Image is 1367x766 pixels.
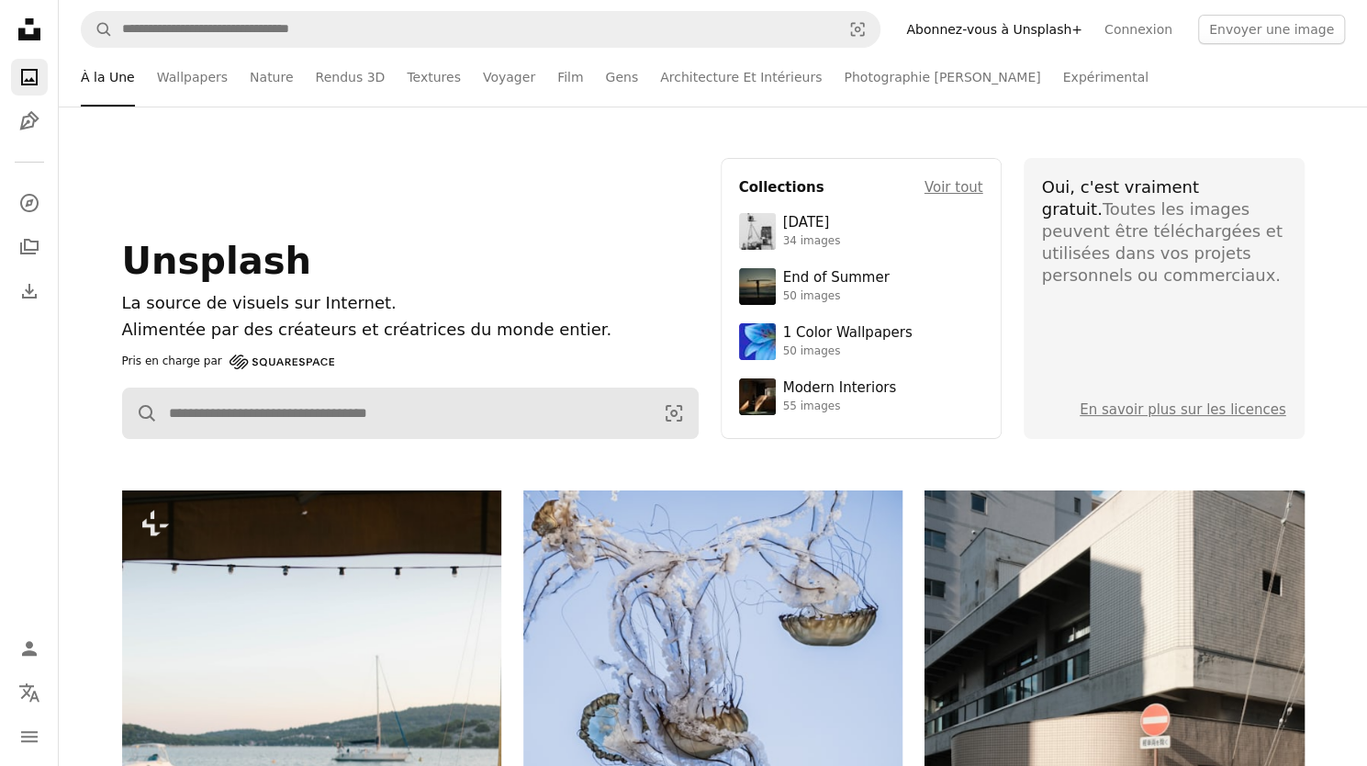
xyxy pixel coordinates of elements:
[739,323,776,360] img: premium_photo-1688045582333-c8b6961773e0
[11,273,48,310] a: Historique de téléchargement
[11,185,48,221] a: Explorer
[122,388,699,439] form: Rechercher des visuels sur tout le site
[11,229,48,265] a: Collections
[844,48,1040,107] a: Photographie [PERSON_NAME]
[783,269,890,287] div: End of Summer
[1042,177,1199,219] span: Oui, c'est vraiment gratuit.
[1093,15,1183,44] a: Connexion
[739,213,776,250] img: photo-1682590564399-95f0109652fe
[739,323,983,360] a: 1 Color Wallpapers50 images
[123,389,158,438] button: Rechercher sur Unsplash
[82,12,113,47] button: Rechercher sur Unsplash
[557,48,583,107] a: Film
[523,735,902,751] a: Plusieurs méduses dérivent gracieusement dans l’eau bleue.
[783,379,897,398] div: Modern Interiors
[924,176,983,198] a: Voir tout
[122,290,699,317] h1: La source de visuels sur Internet.
[783,234,841,249] div: 34 images
[483,48,535,107] a: Voyager
[250,48,293,107] a: Nature
[11,59,48,96] a: Photos
[1063,48,1149,107] a: Expérimental
[739,213,983,250] a: [DATE]34 images
[739,378,983,415] a: Modern Interiors55 images
[316,48,386,107] a: Rendus 3D
[895,15,1093,44] a: Abonnez-vous à Unsplash+
[122,240,311,282] span: Unsplash
[783,344,913,359] div: 50 images
[11,630,48,667] a: Connexion / S’inscrire
[407,48,461,107] a: Textures
[11,674,48,711] button: Langue
[157,48,228,107] a: Wallpapers
[1080,401,1286,418] a: En savoir plus sur les licences
[650,389,698,438] button: Recherche de visuels
[122,351,334,373] a: Pris en charge par
[739,176,824,198] h4: Collections
[783,400,897,414] div: 55 images
[605,48,638,107] a: Gens
[739,268,983,305] a: End of Summer50 images
[81,11,880,48] form: Rechercher des visuels sur tout le site
[660,48,822,107] a: Architecture Et Intérieurs
[783,289,890,304] div: 50 images
[1042,176,1286,287] div: Toutes les images peuvent être téléchargées et utilisées dans vos projets personnels ou commerciaux.
[835,12,880,47] button: Recherche de visuels
[783,214,841,232] div: [DATE]
[783,324,913,343] div: 1 Color Wallpapers
[739,268,776,305] img: premium_photo-1754398386796-ea3dec2a6302
[122,317,699,344] p: Alimentée par des créateurs et créatrices du monde entier.
[11,11,48,51] a: Accueil — Unsplash
[11,718,48,755] button: Menu
[1198,15,1345,44] button: Envoyer une image
[11,103,48,140] a: Illustrations
[739,378,776,415] img: premium_photo-1747189286942-bc91257a2e39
